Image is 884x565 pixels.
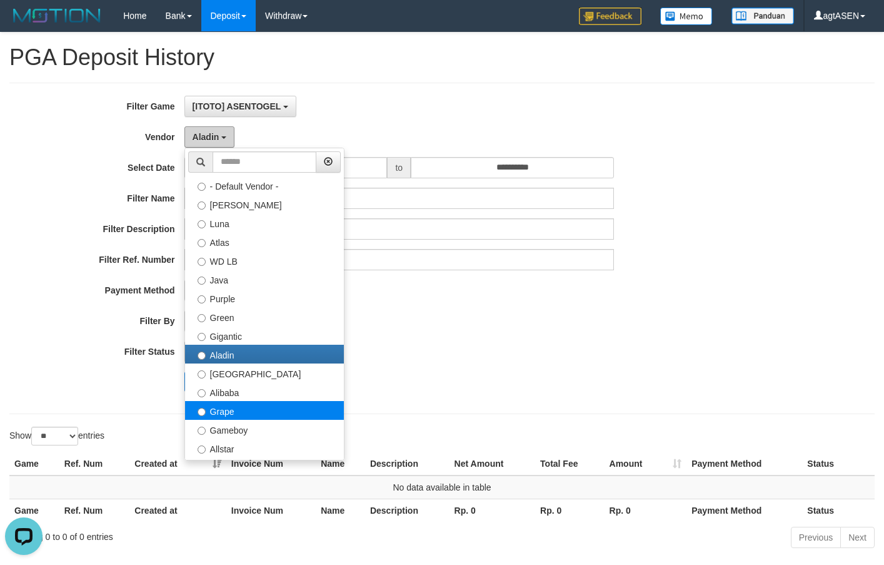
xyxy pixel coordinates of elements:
[198,314,206,322] input: Green
[579,8,641,25] img: Feedback.jpg
[185,176,344,195] label: - Default Vendor -
[193,101,281,111] span: [ITOTO] ASENTOGEL
[31,427,78,445] select: Showentries
[365,499,450,522] th: Description
[605,452,687,476] th: Amount: activate to sort column ascending
[198,352,206,360] input: Aladin
[9,526,359,543] div: Showing 0 to 0 of 0 entries
[198,220,206,228] input: Luna
[198,201,206,210] input: [PERSON_NAME]
[185,420,344,439] label: Gameboy
[450,452,535,476] th: Net Amount
[316,499,365,522] th: Name
[802,452,875,476] th: Status
[184,126,235,148] button: Aladin
[185,345,344,364] label: Aladin
[198,295,206,303] input: Purple
[198,427,206,435] input: Gameboy
[535,452,605,476] th: Total Fee
[365,452,450,476] th: Description
[129,452,226,476] th: Created at: activate to sort column ascending
[198,239,206,247] input: Atlas
[184,96,296,117] button: [ITOTO] ASENTOGEL
[185,213,344,232] label: Luna
[185,251,344,270] label: WD LB
[198,277,206,285] input: Java
[198,183,206,191] input: - Default Vendor -
[198,445,206,454] input: Allstar
[185,439,344,457] label: Allstar
[9,452,59,476] th: Game
[840,527,875,548] a: Next
[791,527,841,548] a: Previous
[185,270,344,288] label: Java
[226,452,316,476] th: Invoice Num
[316,452,365,476] th: Name
[605,499,687,522] th: Rp. 0
[185,307,344,326] label: Green
[198,370,206,379] input: [GEOGRAPHIC_DATA]
[226,499,316,522] th: Invoice Num
[185,364,344,382] label: [GEOGRAPHIC_DATA]
[9,476,875,499] td: No data available in table
[802,499,875,522] th: Status
[731,8,794,24] img: panduan.png
[387,157,411,178] span: to
[9,427,104,445] label: Show entries
[185,401,344,420] label: Grape
[185,382,344,401] label: Alibaba
[185,232,344,251] label: Atlas
[185,326,344,345] label: Gigantic
[9,6,104,25] img: MOTION_logo.png
[198,408,206,416] input: Grape
[198,333,206,341] input: Gigantic
[59,452,129,476] th: Ref. Num
[185,457,344,476] label: Xtr
[686,499,802,522] th: Payment Method
[686,452,802,476] th: Payment Method
[59,499,129,522] th: Ref. Num
[535,499,605,522] th: Rp. 0
[5,5,43,43] button: Open LiveChat chat widget
[9,499,59,522] th: Game
[660,8,713,25] img: Button%20Memo.svg
[9,45,875,70] h1: PGA Deposit History
[185,288,344,307] label: Purple
[185,195,344,213] label: [PERSON_NAME]
[198,389,206,397] input: Alibaba
[129,499,226,522] th: Created at
[193,132,219,142] span: Aladin
[198,258,206,266] input: WD LB
[450,499,535,522] th: Rp. 0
